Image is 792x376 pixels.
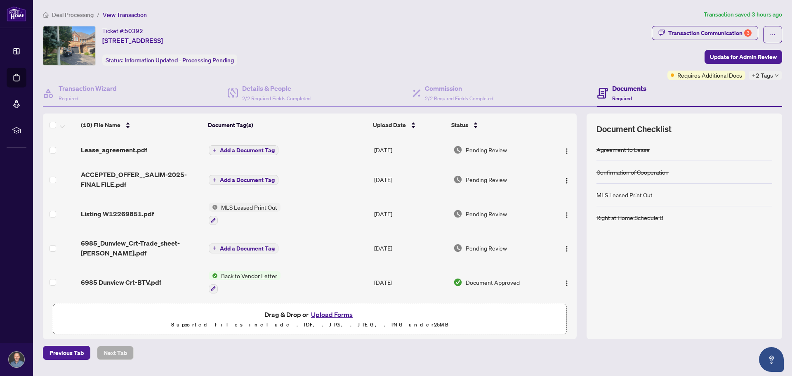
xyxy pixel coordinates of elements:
div: Confirmation of Cooperation [596,168,669,177]
span: Update for Admin Review [710,50,777,64]
span: 6985 Dunview Crt-BTV.pdf [81,277,161,287]
th: Status [448,114,546,137]
button: Transaction Communication3 [652,26,758,40]
span: Listing W12269851.pdf [81,209,154,219]
span: Add a Document Tag [220,177,275,183]
td: [DATE] [371,265,450,300]
button: Logo [560,241,573,255]
img: Status Icon [209,203,218,212]
span: 2/2 Required Fields Completed [425,95,493,102]
img: Logo [563,280,570,286]
span: Deal Processing [52,11,94,19]
span: Required [612,95,632,102]
span: Drag & Drop orUpload FormsSupported files include .PDF, .JPG, .JPEG, .PNG under25MB [53,304,566,335]
button: Status IconMLS Leased Print Out [209,203,280,225]
span: Lease_agreement.pdf [81,145,147,155]
span: Pending Review [466,209,507,218]
button: Add a Document Tag [209,175,278,185]
span: Add a Document Tag [220,147,275,153]
span: home [43,12,49,18]
th: Document Tag(s) [205,114,369,137]
div: Transaction Communication [668,26,752,40]
span: Document Checklist [596,123,672,135]
span: Requires Additional Docs [677,71,742,80]
button: Status IconBack to Vendor Letter [209,271,280,293]
span: plus [212,178,217,182]
h4: Transaction Wizard [59,83,117,93]
article: Transaction saved 3 hours ago [704,10,782,19]
button: Logo [560,276,573,289]
div: 3 [744,29,752,37]
td: [DATE] [371,137,450,163]
div: MLS Leased Print Out [596,190,653,199]
div: Ticket #: [102,26,143,35]
h4: Details & People [242,83,311,93]
img: Document Status [453,145,462,154]
span: plus [212,148,217,152]
span: 2/2 Required Fields Completed [242,95,311,102]
span: Pending Review [466,175,507,184]
button: Logo [560,143,573,156]
td: [DATE] [371,163,450,196]
img: IMG-W12269851_1.jpg [43,26,95,65]
th: (10) File Name [78,114,205,137]
p: Supported files include .PDF, .JPG, .JPEG, .PNG under 25 MB [58,320,561,330]
span: ellipsis [770,32,775,38]
img: Logo [563,246,570,252]
button: Upload Forms [309,309,355,320]
span: 50392 [125,27,143,35]
span: (10) File Name [81,121,120,130]
div: Status: [102,54,237,66]
button: Add a Document Tag [209,244,278,253]
button: Logo [560,173,573,186]
img: Document Status [453,209,462,218]
span: Pending Review [466,145,507,154]
img: Profile Icon [9,352,24,367]
button: Update for Admin Review [705,50,782,64]
span: Add a Document Tag [220,246,275,251]
img: Document Status [453,278,462,287]
li: / [97,10,99,19]
button: Add a Document Tag [209,145,278,156]
span: MLS Leased Print Out [218,203,280,212]
span: Previous Tab [49,346,84,359]
button: Add a Document Tag [209,175,278,185]
div: Agreement to Lease [596,145,650,154]
span: Pending Review [466,244,507,253]
span: down [775,73,779,78]
span: Required [59,95,78,102]
th: Upload Date [370,114,448,137]
span: Information Updated - Processing Pending [125,57,234,64]
img: logo [7,6,26,21]
td: [DATE] [371,196,450,232]
img: Status Icon [209,271,218,280]
img: Logo [563,177,570,184]
img: Document Status [453,244,462,253]
h4: Commission [425,83,493,93]
span: Drag & Drop or [264,309,355,320]
img: Document Status [453,175,462,184]
img: Logo [563,148,570,154]
button: Add a Document Tag [209,145,278,155]
span: Back to Vendor Letter [218,271,280,280]
button: Open asap [759,347,784,372]
button: Logo [560,207,573,220]
button: Previous Tab [43,346,90,360]
span: Status [451,121,468,130]
span: 6985_Dunview_Crt-Trade_sheet-[PERSON_NAME].pdf [81,238,202,258]
button: Next Tab [97,346,134,360]
span: ACCEPTED_OFFER__SALIM-2025-FINAL FILE.pdf [81,170,202,189]
span: View Transaction [103,11,147,19]
h4: Documents [612,83,646,93]
span: plus [212,246,217,250]
span: +2 Tags [752,71,773,80]
div: Right at Home Schedule B [596,213,663,222]
img: Logo [563,212,570,218]
span: Document Approved [466,278,520,287]
span: Upload Date [373,121,406,130]
span: [STREET_ADDRESS] [102,35,163,45]
td: [DATE] [371,232,450,265]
